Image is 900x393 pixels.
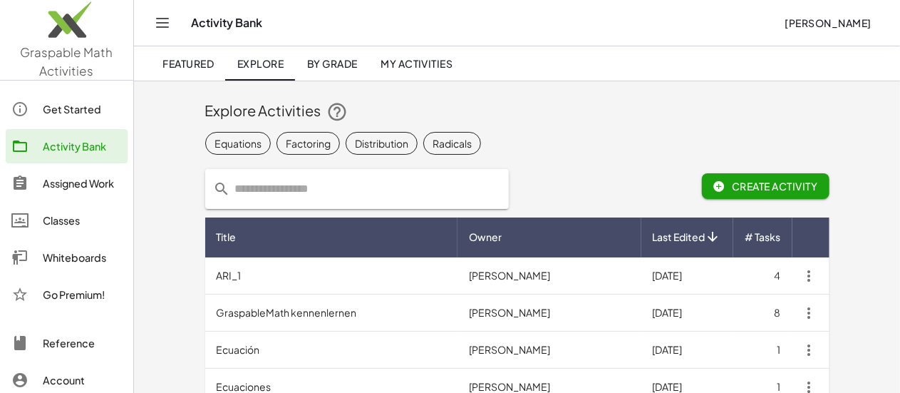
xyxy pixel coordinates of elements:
div: Explore Activities [205,101,829,123]
span: Title [217,230,237,245]
td: Ecuación [205,332,458,369]
a: Classes [6,203,128,238]
div: Equations [214,136,262,150]
a: Reference [6,326,128,360]
td: GraspableMath kennenlernen [205,295,458,332]
button: Toggle navigation [151,11,174,34]
a: Activity Bank [6,129,128,163]
div: Assigned Work [43,175,122,192]
div: Factoring [286,136,331,150]
td: [PERSON_NAME] [457,257,641,295]
td: [DATE] [641,257,733,295]
div: Classes [43,212,122,229]
td: [PERSON_NAME] [457,332,641,369]
button: Create Activity [702,173,829,199]
span: By Grade [306,57,357,70]
div: Get Started [43,101,122,118]
span: Explore [237,57,284,70]
span: # Tasks [745,230,781,245]
span: Last Edited [653,230,705,245]
td: [DATE] [641,295,733,332]
td: ARI_1 [205,257,458,295]
span: Featured [162,57,214,70]
div: Reference [43,335,122,352]
div: Radicals [433,136,472,150]
span: My Activities [381,57,453,70]
td: [PERSON_NAME] [457,295,641,332]
td: 1 [733,332,792,369]
td: [DATE] [641,332,733,369]
a: Whiteboards [6,240,128,275]
span: Graspable Math Activities [21,44,113,78]
td: 8 [733,295,792,332]
span: Owner [469,230,502,245]
a: Assigned Work [6,166,128,200]
span: Create Activity [713,180,818,193]
button: [PERSON_NAME] [773,10,883,36]
div: Activity Bank [43,138,122,155]
a: Get Started [6,92,128,126]
div: Whiteboards [43,249,122,266]
div: Distribution [355,136,408,150]
div: Go Premium! [43,286,122,303]
td: 4 [733,257,792,295]
div: Account [43,372,122,389]
i: prepended action [214,180,231,198]
span: [PERSON_NAME] [785,16,871,29]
